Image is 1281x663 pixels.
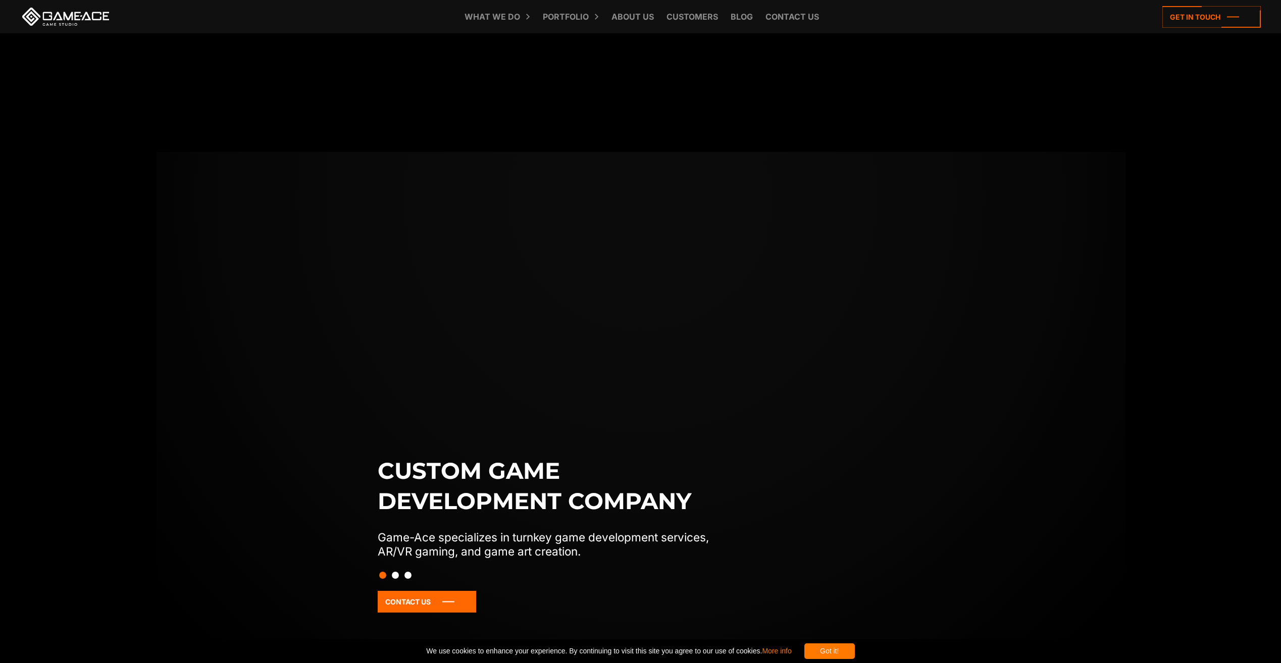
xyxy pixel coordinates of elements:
button: Slide 3 [404,567,412,584]
span: We use cookies to enhance your experience. By continuing to visit this site you agree to our use ... [426,643,791,659]
button: Slide 1 [379,567,386,584]
a: Get in touch [1162,6,1261,28]
div: Got it! [804,643,855,659]
h1: Custom game development company [378,456,730,516]
button: Slide 2 [392,567,399,584]
a: Contact Us [378,591,476,613]
p: Game-Ace specializes in turnkey game development services, AR/VR gaming, and game art creation. [378,530,730,559]
a: More info [762,647,791,655]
